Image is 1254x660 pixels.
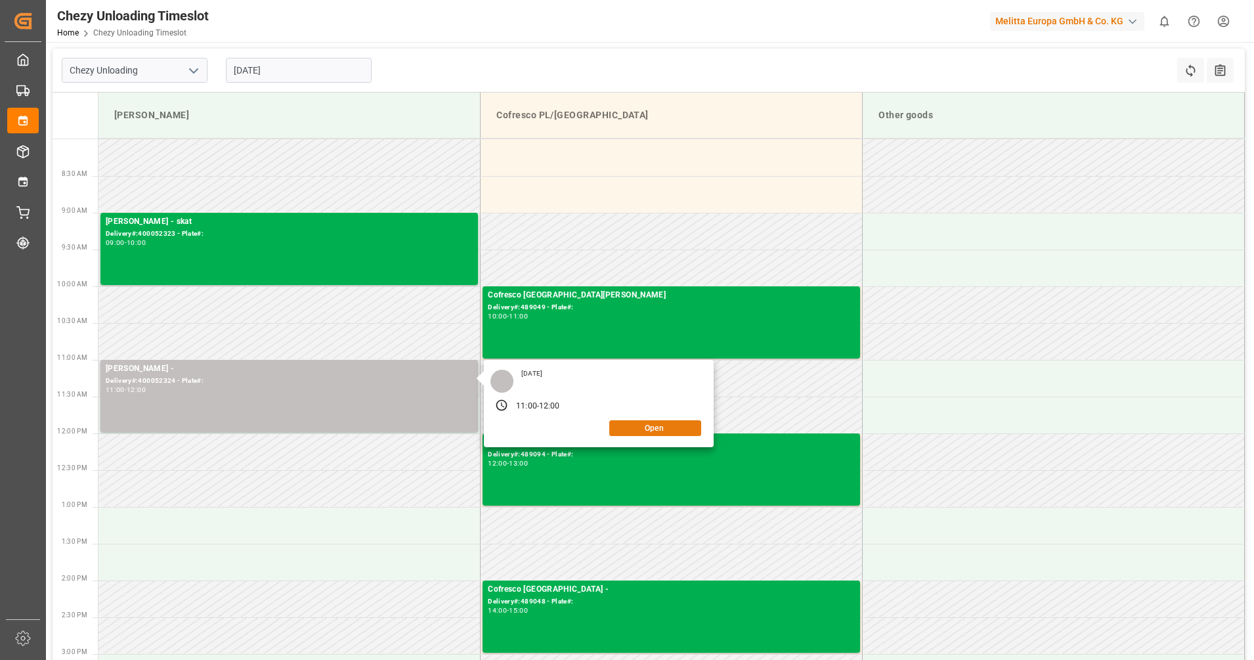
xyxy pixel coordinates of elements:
div: Delivery#:400052323 - Plate#: [106,229,473,240]
span: 11:00 AM [57,354,87,361]
button: Melitta Europa GmbH & Co. KG [990,9,1150,33]
span: 1:00 PM [62,501,87,508]
div: [PERSON_NAME] - skat [106,215,473,229]
div: 12:00 [539,401,560,412]
div: Delivery#:489048 - Plate#: [488,596,855,607]
div: 13:00 [509,460,528,466]
button: open menu [183,60,203,81]
button: Open [609,420,701,436]
div: - [537,401,539,412]
span: 2:00 PM [62,575,87,582]
button: Help Center [1179,7,1209,36]
div: 11:00 [509,313,528,319]
span: 1:30 PM [62,538,87,545]
div: Delivery#:400052324 - Plate#: [106,376,473,387]
div: 11:00 [106,387,125,393]
div: 12:00 [488,460,507,466]
button: show 0 new notifications [1150,7,1179,36]
span: 9:00 AM [62,207,87,214]
span: 10:30 AM [57,317,87,324]
div: [PERSON_NAME] [109,103,469,127]
div: [PERSON_NAME] - [106,363,473,376]
span: 2:30 PM [62,611,87,619]
div: Delivery#:489049 - Plate#: [488,302,855,313]
a: Home [57,28,79,37]
div: - [507,313,509,319]
span: 12:30 PM [57,464,87,472]
div: 12:00 [127,387,146,393]
div: - [125,387,127,393]
span: 12:00 PM [57,428,87,435]
div: 15:00 [509,607,528,613]
input: Type to search/select [62,58,207,83]
div: Cofresco [GEOGRAPHIC_DATA][PERSON_NAME] [488,289,855,302]
div: 10:00 [127,240,146,246]
span: 10:00 AM [57,280,87,288]
span: 8:30 AM [62,170,87,177]
div: 10:00 [488,313,507,319]
span: 11:30 AM [57,391,87,398]
span: 3:00 PM [62,648,87,655]
div: Cofresco [GEOGRAPHIC_DATA] - [488,583,855,596]
div: - [507,607,509,613]
div: Delivery#:489094 - Plate#: [488,449,855,460]
div: [DATE] [517,369,547,378]
div: 11:00 [516,401,537,412]
div: Chezy Unloading Timeslot [57,6,209,26]
div: - [125,240,127,246]
span: 9:30 AM [62,244,87,251]
div: Other goods [873,103,1234,127]
div: 09:00 [106,240,125,246]
div: - [507,460,509,466]
div: 14:00 [488,607,507,613]
div: Melitta Europa GmbH & Co. KG [990,12,1144,31]
input: DD.MM.YYYY [226,58,372,83]
div: Cofresco PL/[GEOGRAPHIC_DATA] [491,103,852,127]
